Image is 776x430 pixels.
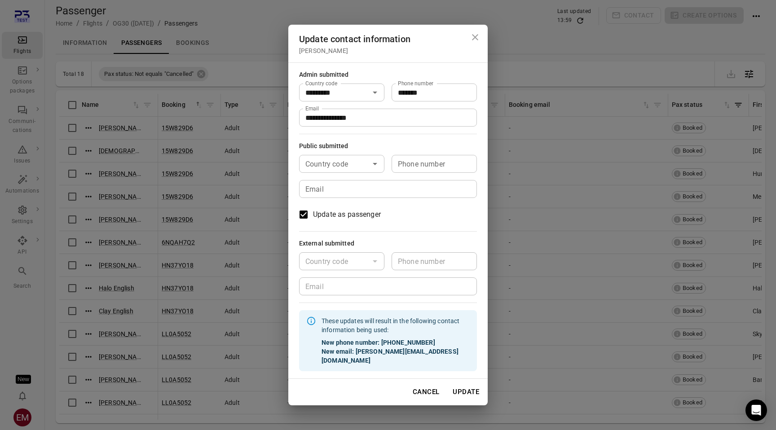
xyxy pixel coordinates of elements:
[305,79,337,87] label: Country code
[448,382,484,401] button: Update
[369,86,381,99] button: Open
[288,25,488,62] h2: Update contact information
[408,382,445,401] button: Cancel
[745,399,767,421] div: Open Intercom Messenger
[322,347,470,365] strong: New email: [PERSON_NAME][EMAIL_ADDRESS][DOMAIN_NAME]
[299,70,349,80] div: Admin submitted
[299,239,354,249] div: External submitted
[322,338,470,347] strong: New phone number: [PHONE_NUMBER]
[369,158,381,170] button: Open
[322,313,470,369] div: These updates will result in the following contact information being used:
[305,105,319,112] label: Email
[299,46,477,55] div: [PERSON_NAME]
[398,79,433,87] label: Phone number
[299,141,348,151] div: Public submitted
[466,28,484,46] button: Close dialog
[313,209,381,220] span: Update as passenger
